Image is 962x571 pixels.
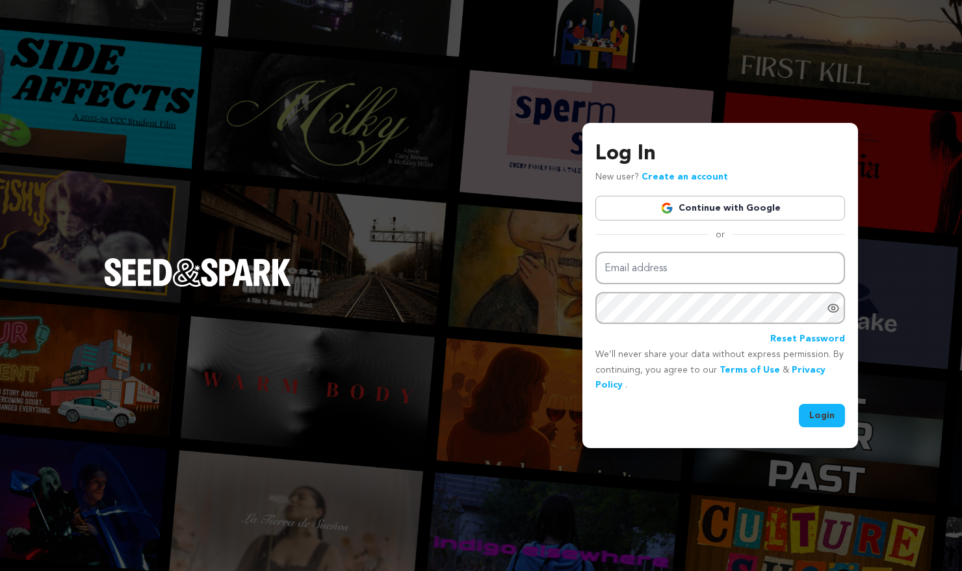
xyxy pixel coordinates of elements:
[720,365,780,375] a: Terms of Use
[104,258,291,287] img: Seed&Spark Logo
[595,347,845,393] p: We’ll never share your data without express permission. By continuing, you agree to our & .
[770,332,845,347] a: Reset Password
[708,228,733,241] span: or
[642,172,728,181] a: Create an account
[660,202,673,215] img: Google logo
[595,170,728,185] p: New user?
[799,404,845,427] button: Login
[595,139,845,170] h3: Log In
[595,196,845,220] a: Continue with Google
[827,302,840,315] a: Show password as plain text. Warning: this will display your password on the screen.
[104,258,291,313] a: Seed&Spark Homepage
[595,252,845,285] input: Email address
